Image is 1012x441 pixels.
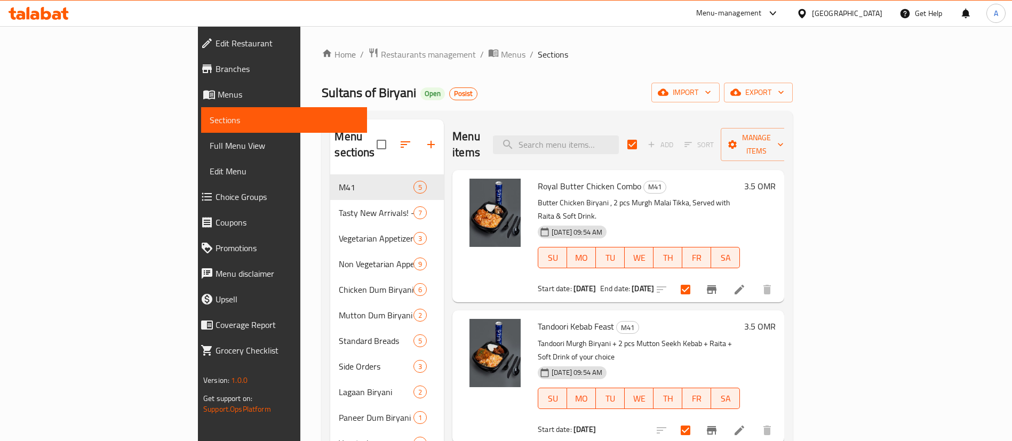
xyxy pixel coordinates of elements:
div: items [413,360,427,373]
span: 9 [414,259,426,269]
button: MO [567,388,596,409]
span: Vegetarian Appetizer [339,232,413,245]
button: TU [596,388,625,409]
span: 1.0.0 [231,373,248,387]
span: Upsell [216,293,358,306]
a: Menus [488,47,525,61]
span: M41 [644,181,666,193]
span: Choice Groups [216,190,358,203]
a: Coverage Report [192,312,367,338]
a: Edit Menu [201,158,367,184]
button: TH [654,388,682,409]
h6: 3.5 OMR [744,179,776,194]
div: items [413,258,427,270]
input: search [493,135,619,154]
span: Non Vegetarian Appetizer [339,258,413,270]
span: Promotions [216,242,358,254]
a: Restaurants management [368,47,476,61]
a: Promotions [192,235,367,261]
button: SU [538,247,567,268]
span: TU [600,391,620,406]
span: Lagaan Biryani [339,386,413,398]
a: Edit Restaurant [192,30,367,56]
a: Choice Groups [192,184,367,210]
span: WE [629,250,649,266]
div: M41 [616,321,639,334]
button: SA [711,247,740,268]
span: 2 [414,310,426,320]
a: Menus [192,82,367,107]
span: 3 [414,362,426,372]
span: 1 [414,413,426,423]
div: M415 [330,174,444,200]
div: Paneer Dum Biryani [339,411,413,424]
span: SA [715,250,736,266]
li: / [480,48,484,61]
button: SA [711,388,740,409]
span: M41 [617,322,639,334]
span: Select all sections [370,133,393,156]
span: Start date: [538,422,572,436]
span: Restaurants management [381,48,476,61]
span: Sort sections [393,132,418,157]
span: Menus [218,88,358,101]
span: Branches [216,62,358,75]
img: Royal Butter Chicken Combo [461,179,529,247]
div: Chicken Dum Biryani6 [330,277,444,302]
a: Sections [201,107,367,133]
a: Coupons [192,210,367,235]
div: items [413,386,427,398]
button: WE [625,247,654,268]
a: Support.OpsPlatform [203,402,271,416]
button: Manage items [721,128,792,161]
div: Menu-management [696,7,762,20]
span: Coverage Report [216,318,358,331]
button: TU [596,247,625,268]
span: Get support on: [203,391,252,405]
button: import [651,83,720,102]
span: 5 [414,182,426,193]
span: 6 [414,285,426,295]
a: Upsell [192,286,367,312]
span: SU [543,250,563,266]
span: Chicken Dum Biryani [339,283,413,296]
div: M41 [643,181,666,194]
span: Full Menu View [210,139,358,152]
span: M41 [339,181,413,194]
span: import [660,86,711,99]
button: FR [682,247,711,268]
span: Menus [501,48,525,61]
span: Edit Menu [210,165,358,178]
span: Manage items [729,131,784,158]
button: TH [654,247,682,268]
div: items [413,283,427,296]
span: Royal Butter Chicken Combo [538,178,641,194]
span: Edit Restaurant [216,37,358,50]
span: FR [687,250,707,266]
a: Menu disclaimer [192,261,367,286]
span: Sultans of Biryani [322,81,416,105]
h2: Menu items [452,129,480,161]
button: delete [754,277,780,302]
div: Tasty New Arrivals! -SOB [339,206,413,219]
span: Select to update [674,278,697,301]
div: Tasty New Arrivals! -SOB7 [330,200,444,226]
span: Mutton Dum Biryani [339,309,413,322]
div: Open [420,87,445,100]
div: items [413,411,427,424]
a: Full Menu View [201,133,367,158]
div: items [413,232,427,245]
span: Start date: [538,282,572,295]
span: Tandoori Kebab Feast [538,318,614,334]
span: MO [571,250,592,266]
span: Standard Breads [339,334,413,347]
span: 5 [414,336,426,346]
h6: 3.5 OMR [744,319,776,334]
div: items [413,334,427,347]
